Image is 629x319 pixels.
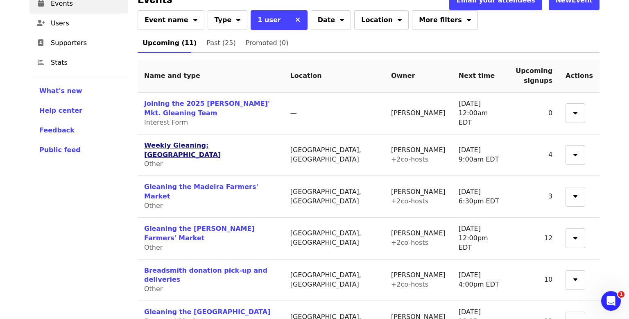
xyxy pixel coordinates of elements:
div: 3 [516,192,552,201]
div: 10 [516,275,552,285]
span: Upcoming (11) [143,37,197,49]
a: Breadsmith donation pick-up and deliveries [144,267,267,284]
th: Name and type [138,59,284,93]
div: — [290,109,378,118]
div: [GEOGRAPHIC_DATA], [GEOGRAPHIC_DATA] [290,229,378,248]
a: Stats [29,53,128,73]
button: Feedback [39,125,75,135]
th: Next time [452,59,509,93]
a: Upcoming (11) [138,33,201,53]
button: Event name [138,10,204,30]
div: + 2 co-host s [391,280,446,289]
span: Type [215,15,232,25]
button: 1 user [251,10,287,30]
span: More filters [419,15,462,25]
td: [DATE] 12:00am EDT [452,93,509,134]
i: sort-down icon [398,15,402,23]
i: sort-down icon [573,108,577,116]
span: Other [144,202,163,210]
span: Past (25) [206,37,235,49]
span: Interest Form [144,118,188,126]
i: address-book icon [38,39,44,47]
a: Gleaning the [PERSON_NAME] Farmers' Market [144,225,255,242]
i: chart-bar icon [38,59,44,66]
td: [DATE] 9:00am EDT [452,134,509,176]
a: Gleaning the Madeira Farmers' Market [144,183,258,200]
a: Users [29,14,128,33]
th: Actions [559,59,600,93]
a: Joining the 2025 [PERSON_NAME]' Mkt. Gleaning Team [144,100,270,117]
a: Past (25) [201,33,240,53]
span: Help center [39,107,82,114]
div: 4 [516,150,552,160]
th: Owner [385,59,452,93]
span: Other [144,285,163,293]
span: Location [361,15,393,25]
span: 1 [618,291,624,298]
i: times icon [295,16,300,24]
span: Public feed [39,146,81,154]
button: More filters [412,10,477,30]
div: + 2 co-host s [391,197,446,206]
span: Upcoming signups [516,67,552,84]
td: [DATE] 6:30pm EDT [452,176,509,218]
span: Stats [51,58,121,68]
div: + 2 co-host s [391,238,446,248]
i: sort-down icon [340,15,344,23]
span: Other [144,160,163,168]
a: Help center [39,106,118,116]
button: Location [354,10,409,30]
div: 12 [516,234,552,243]
button: Date [311,10,351,30]
span: What's new [39,87,82,95]
span: Date [318,15,335,25]
button: Type [208,10,248,30]
div: [GEOGRAPHIC_DATA], [GEOGRAPHIC_DATA] [290,187,378,206]
td: [DATE] 4:00pm EDT [452,260,509,301]
i: sort-down icon [573,233,577,241]
td: [PERSON_NAME] [385,218,452,260]
td: [PERSON_NAME] [385,176,452,218]
td: [PERSON_NAME] [385,93,452,134]
div: 0 [516,109,552,118]
span: Other [144,244,163,251]
i: sort-down icon [236,15,240,23]
a: Public feed [39,145,118,155]
a: What's new [39,86,118,96]
span: Supporters [51,38,121,48]
i: sort-down icon [193,15,197,23]
i: sort-down icon [573,191,577,199]
i: sort-down icon [573,274,577,282]
div: [GEOGRAPHIC_DATA], [GEOGRAPHIC_DATA] [290,146,378,164]
div: [GEOGRAPHIC_DATA], [GEOGRAPHIC_DATA] [290,271,378,289]
a: Weekly Gleaning: [GEOGRAPHIC_DATA] [144,141,221,159]
td: [PERSON_NAME] [385,260,452,301]
i: user-plus icon [37,19,45,27]
iframe: Intercom live chat [601,291,621,311]
div: + 2 co-host s [391,155,446,164]
td: [PERSON_NAME] [385,134,452,176]
th: Location [284,59,385,93]
a: Promoted (0) [241,33,294,53]
span: Event name [145,15,188,25]
td: [DATE] 12:00pm EDT [452,218,509,260]
a: Supporters [29,33,128,53]
span: Users [51,18,121,28]
i: sort-down icon [467,15,471,23]
i: sort-down icon [573,150,577,157]
span: Promoted (0) [246,37,289,49]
